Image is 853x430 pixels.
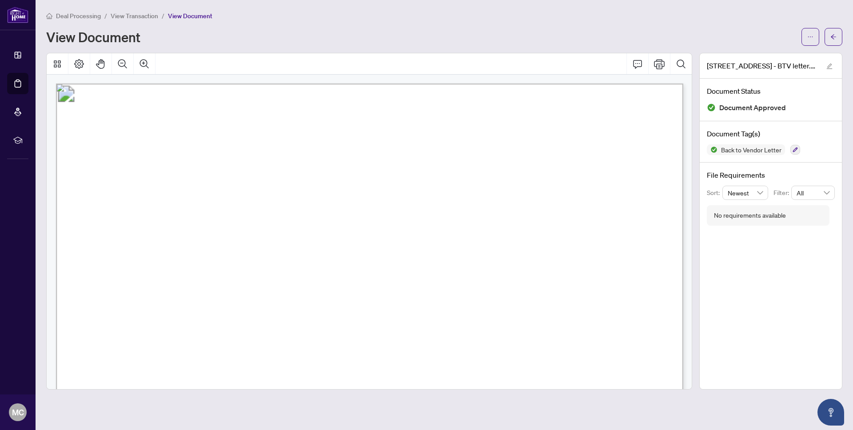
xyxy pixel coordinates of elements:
h1: View Document [46,30,140,44]
img: Document Status [707,103,716,112]
li: / [104,11,107,21]
h4: Document Tag(s) [707,128,835,139]
img: logo [7,7,28,23]
span: View Document [168,12,212,20]
img: Status Icon [707,144,717,155]
p: Sort: [707,188,722,198]
span: [STREET_ADDRESS] - BTV letter.pdf [707,60,818,71]
li: / [162,11,164,21]
span: home [46,13,52,19]
span: View Transaction [111,12,158,20]
span: Deal Processing [56,12,101,20]
span: arrow-left [830,34,837,40]
h4: File Requirements [707,170,835,180]
span: ellipsis [807,34,813,40]
span: edit [826,63,833,69]
span: Document Approved [719,102,786,114]
span: All [797,186,829,199]
div: No requirements available [714,211,786,220]
h4: Document Status [707,86,835,96]
span: Newest [728,186,763,199]
span: Back to Vendor Letter [717,147,785,153]
p: Filter: [773,188,791,198]
button: Open asap [817,399,844,426]
span: MC [12,406,24,418]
